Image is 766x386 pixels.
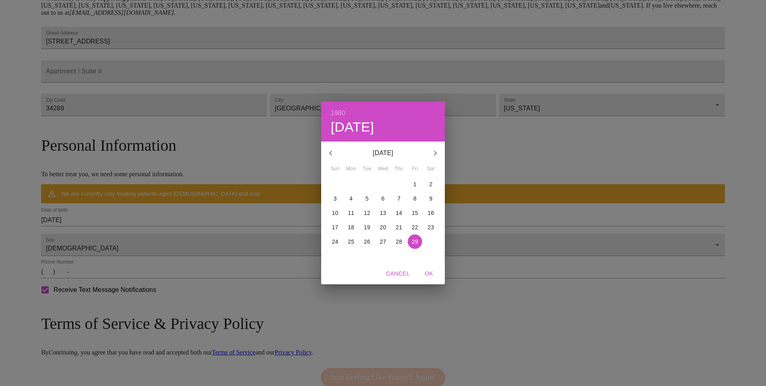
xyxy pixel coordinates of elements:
p: 11 [348,209,354,217]
button: 11 [344,206,358,220]
button: 25 [344,234,358,249]
button: 13 [376,206,390,220]
p: 20 [380,223,386,231]
button: 1980 [331,108,345,119]
span: Mon [344,165,358,173]
p: 26 [364,238,370,246]
button: 28 [392,234,406,249]
p: 9 [429,195,432,203]
p: 24 [332,238,338,246]
span: Fri [408,165,422,173]
span: Wed [376,165,390,173]
button: 12 [360,206,374,220]
button: OK [416,266,442,281]
button: 6 [376,191,390,206]
button: 22 [408,220,422,234]
p: 27 [380,238,386,246]
span: Cancel [386,269,410,279]
p: 25 [348,238,354,246]
p: 4 [349,195,353,203]
button: 16 [424,206,438,220]
p: 21 [396,223,402,231]
button: 21 [392,220,406,234]
button: 15 [408,206,422,220]
p: 5 [365,195,369,203]
button: 8 [408,191,422,206]
p: 2 [429,180,432,188]
p: 23 [428,223,434,231]
button: 20 [376,220,390,234]
p: 1 [413,180,417,188]
button: 2 [424,177,438,191]
p: 17 [332,223,338,231]
p: 10 [332,209,338,217]
button: 19 [360,220,374,234]
span: Tue [360,165,374,173]
p: 8 [413,195,417,203]
button: 10 [328,206,342,220]
button: 3 [328,191,342,206]
p: 22 [412,223,418,231]
button: 9 [424,191,438,206]
button: 29 [408,234,422,249]
button: 26 [360,234,374,249]
button: 4 [344,191,358,206]
button: 14 [392,206,406,220]
p: 13 [380,209,386,217]
p: 18 [348,223,354,231]
p: [DATE] [340,148,426,158]
button: [DATE] [331,119,374,136]
p: 14 [396,209,402,217]
p: 28 [396,238,402,246]
p: 3 [334,195,337,203]
button: 24 [328,234,342,249]
p: 19 [364,223,370,231]
button: 1 [408,177,422,191]
p: 12 [364,209,370,217]
button: 17 [328,220,342,234]
button: 7 [392,191,406,206]
button: 23 [424,220,438,234]
button: 5 [360,191,374,206]
span: Sun [328,165,342,173]
p: 15 [412,209,418,217]
button: Cancel [383,266,413,281]
button: 18 [344,220,358,234]
p: 6 [381,195,385,203]
span: Thu [392,165,406,173]
p: 16 [428,209,434,217]
p: 7 [397,195,401,203]
button: 27 [376,234,390,249]
span: OK [419,269,438,279]
p: 29 [412,238,418,246]
span: Sat [424,165,438,173]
